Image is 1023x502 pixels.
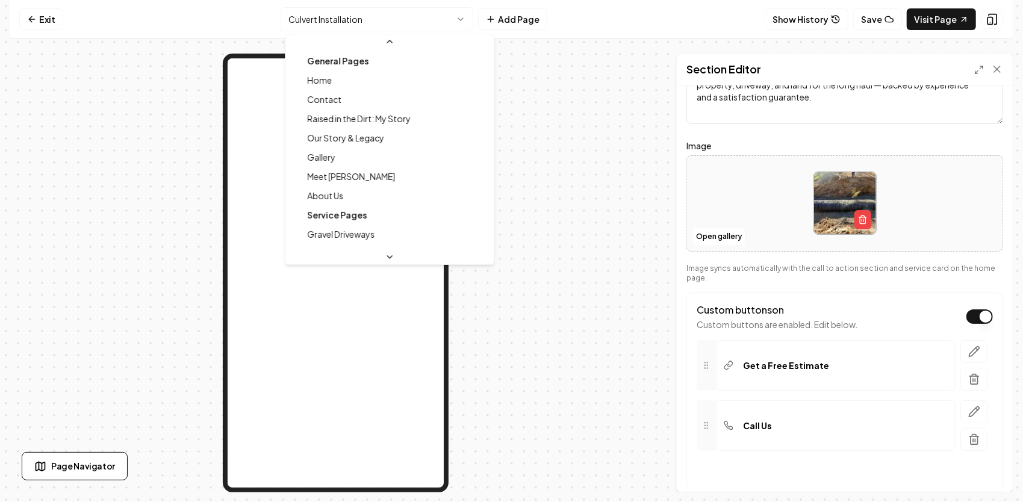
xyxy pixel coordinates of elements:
[307,151,335,163] span: Gallery
[288,205,491,225] div: Service Pages
[307,247,359,259] span: Horse Arenas
[288,51,491,70] div: General Pages
[307,132,384,144] span: Our Story & Legacy
[307,190,343,202] span: About Us
[307,93,341,105] span: Contact
[307,170,395,182] span: Meet [PERSON_NAME]
[307,74,332,86] span: Home
[307,228,375,240] span: Gravel Driveways
[307,113,411,125] span: Raised in the Dirt: My Story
